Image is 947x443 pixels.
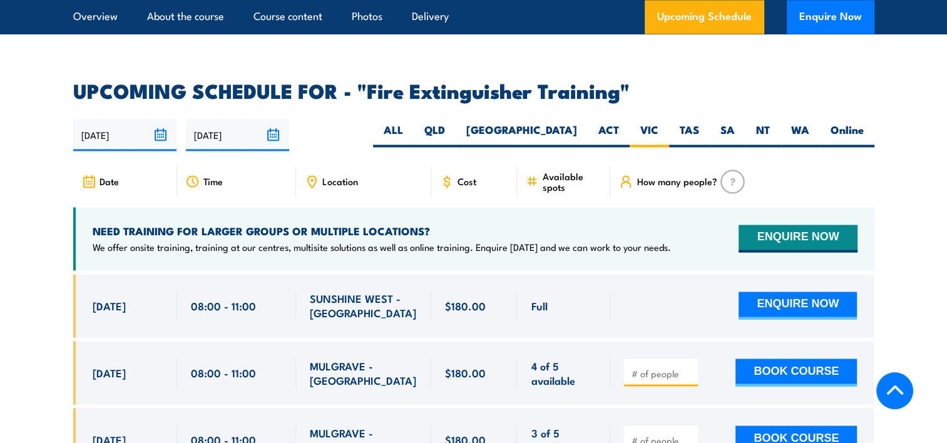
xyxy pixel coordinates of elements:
span: SUNSHINE WEST - [GEOGRAPHIC_DATA] [310,291,417,320]
span: $180.00 [445,298,486,313]
span: 08:00 - 11:00 [191,298,256,313]
label: WA [781,123,820,147]
button: ENQUIRE NOW [739,292,857,319]
span: Cost [458,176,476,186]
span: Date [100,176,119,186]
span: 08:00 - 11:00 [191,365,256,379]
input: To date [186,119,289,151]
span: Location [322,176,358,186]
span: Time [203,176,223,186]
span: 4 of 5 available [531,358,596,387]
span: [DATE] [93,365,126,379]
span: $180.00 [445,365,486,379]
span: Full [531,298,547,313]
span: MULGRAVE - [GEOGRAPHIC_DATA] [310,358,417,387]
label: VIC [630,123,669,147]
label: NT [745,123,781,147]
label: [GEOGRAPHIC_DATA] [456,123,588,147]
button: BOOK COURSE [735,359,857,386]
h2: UPCOMING SCHEDULE FOR - "Fire Extinguisher Training" [73,81,874,99]
p: We offer onsite training, training at our centres, multisite solutions as well as online training... [93,241,671,253]
label: Online [820,123,874,147]
label: SA [710,123,745,147]
label: ACT [588,123,630,147]
h4: NEED TRAINING FOR LARGER GROUPS OR MULTIPLE LOCATIONS? [93,224,671,238]
span: Available spots [542,171,601,192]
span: [DATE] [93,298,126,313]
span: How many people? [637,176,717,186]
button: ENQUIRE NOW [739,225,857,252]
label: ALL [373,123,414,147]
input: From date [73,119,177,151]
label: TAS [669,123,710,147]
label: QLD [414,123,456,147]
input: # of people [631,367,694,379]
